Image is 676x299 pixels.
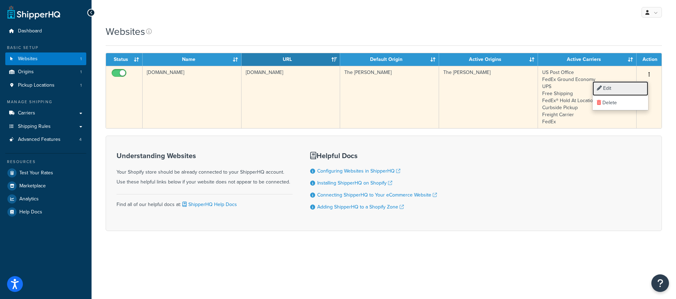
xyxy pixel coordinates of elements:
[340,53,439,66] th: Default Origin: activate to sort column ascending
[18,82,55,88] span: Pickup Locations
[242,66,340,128] td: [DOMAIN_NAME]
[117,194,293,210] div: Find all of our helpful docs at:
[5,159,86,165] div: Resources
[5,133,86,146] li: Advanced Features
[439,53,538,66] th: Active Origins: activate to sort column ascending
[593,81,648,96] a: Edit
[117,152,293,187] div: Your Shopify store should be already connected to your ShipperHQ account. Use these helpful links...
[80,56,82,62] span: 1
[5,193,86,205] a: Analytics
[7,5,60,19] a: ShipperHQ Home
[317,191,437,199] a: Connecting ShipperHQ to Your eCommerce Website
[117,152,293,160] h3: Understanding Websites
[5,133,86,146] a: Advanced Features 4
[5,52,86,66] a: Websites 1
[5,79,86,92] li: Pickup Locations
[317,167,400,175] a: Configuring Websites in ShipperHQ
[5,167,86,179] a: Test Your Rates
[80,69,82,75] span: 1
[143,66,242,128] td: [DOMAIN_NAME]
[593,96,648,110] a: Delete
[5,120,86,133] a: Shipping Rules
[5,66,86,79] a: Origins 1
[538,53,637,66] th: Active Carriers: activate to sort column ascending
[5,206,86,218] a: Help Docs
[19,183,46,189] span: Marketplace
[181,201,237,208] a: ShipperHQ Help Docs
[80,82,82,88] span: 1
[5,66,86,79] li: Origins
[242,53,340,66] th: URL: activate to sort column ascending
[18,137,61,143] span: Advanced Features
[143,53,242,66] th: Name: activate to sort column ascending
[5,180,86,192] a: Marketplace
[106,53,143,66] th: Status: activate to sort column ascending
[18,28,42,34] span: Dashboard
[79,137,82,143] span: 4
[637,53,662,66] th: Action
[340,66,439,128] td: The [PERSON_NAME]
[317,179,392,187] a: Installing ShipperHQ on Shopify
[5,107,86,120] a: Carriers
[19,170,53,176] span: Test Your Rates
[18,56,38,62] span: Websites
[19,196,39,202] span: Analytics
[5,79,86,92] a: Pickup Locations 1
[439,66,538,128] td: The [PERSON_NAME]
[5,52,86,66] li: Websites
[5,45,86,51] div: Basic Setup
[5,99,86,105] div: Manage Shipping
[106,25,145,38] h1: Websites
[310,152,437,160] h3: Helpful Docs
[651,274,669,292] button: Open Resource Center
[5,25,86,38] a: Dashboard
[18,124,51,130] span: Shipping Rules
[317,203,404,211] a: Adding ShipperHQ to a Shopify Zone
[18,69,34,75] span: Origins
[19,209,42,215] span: Help Docs
[18,110,35,116] span: Carriers
[538,66,637,128] td: US Post Office FedEx Ground Economy UPS Free Shipping FedEx® Hold At Location Curbside Pickup Fre...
